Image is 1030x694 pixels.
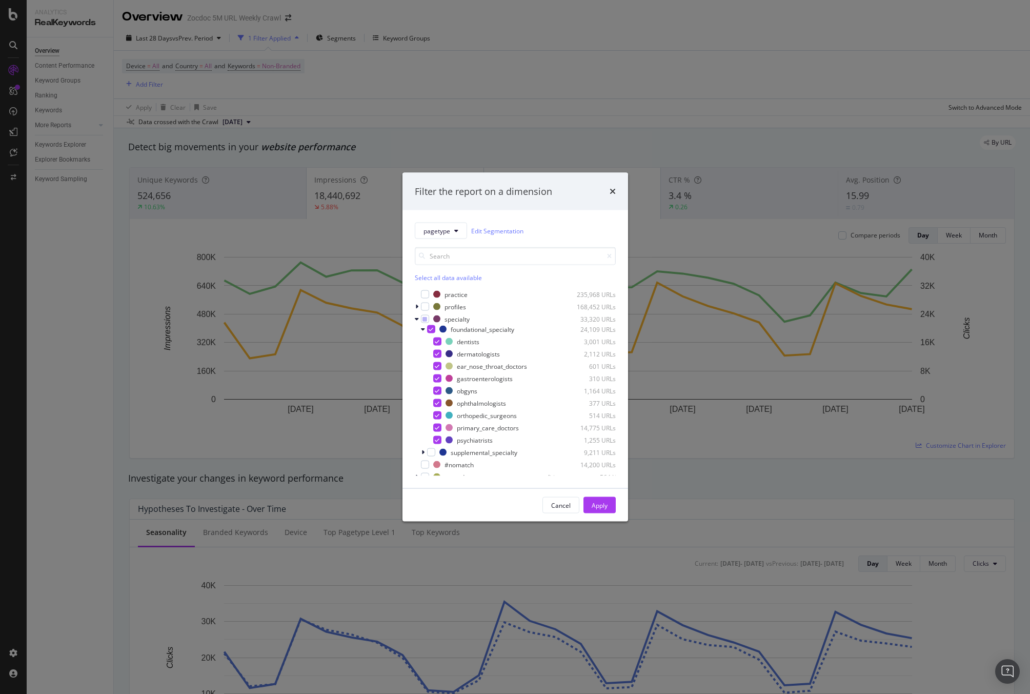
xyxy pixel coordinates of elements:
div: 24,109 URLs [566,325,616,333]
div: psychiatrists [457,435,493,444]
div: primary_care_doctors [457,423,519,432]
div: gastroenterologists [457,374,513,383]
div: Open Intercom Messenger [995,659,1020,684]
div: dentists [457,337,479,346]
div: #nomatch [445,460,474,469]
div: 14,200 URLs [566,460,616,469]
div: procedure__or__treatment__or__condition [445,472,562,481]
div: 601 URLs [566,362,616,370]
div: ophthalmologists [457,399,506,407]
div: 1,164 URLs [566,386,616,395]
a: Edit Segmentation [471,225,523,236]
div: orthopedic_surgeons [457,411,517,420]
input: Search [415,247,616,265]
button: pagetype [415,223,467,239]
div: Select all data available [415,273,616,282]
button: Apply [583,497,616,513]
div: 1,255 URLs [566,435,616,444]
button: Cancel [542,497,579,513]
div: dermatologists [457,349,500,358]
span: pagetype [423,226,450,235]
div: obgyns [457,386,477,395]
div: 235,968 URLs [566,290,616,299]
div: 310 URLs [566,374,616,383]
div: 33,320 URLs [566,314,616,323]
div: Apply [592,501,608,509]
div: profiles [445,302,466,311]
div: 2,112 URLs [566,349,616,358]
div: ear_nose_throat_doctors [457,362,527,370]
div: specialty [445,314,470,323]
div: 514 URLs [566,411,616,420]
div: 14,775 URLs [566,423,616,432]
div: 168,452 URLs [566,302,616,311]
div: modal [402,172,628,522]
div: supplemental_specialty [451,448,517,457]
div: 564 URLs [576,472,627,481]
div: Filter the report on a dimension [415,185,552,198]
div: 3,001 URLs [566,337,616,346]
div: times [610,185,616,198]
div: 377 URLs [566,399,616,407]
div: practice [445,290,468,299]
div: foundational_specialty [451,325,514,333]
div: 9,211 URLs [566,448,616,457]
div: Cancel [551,501,571,509]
